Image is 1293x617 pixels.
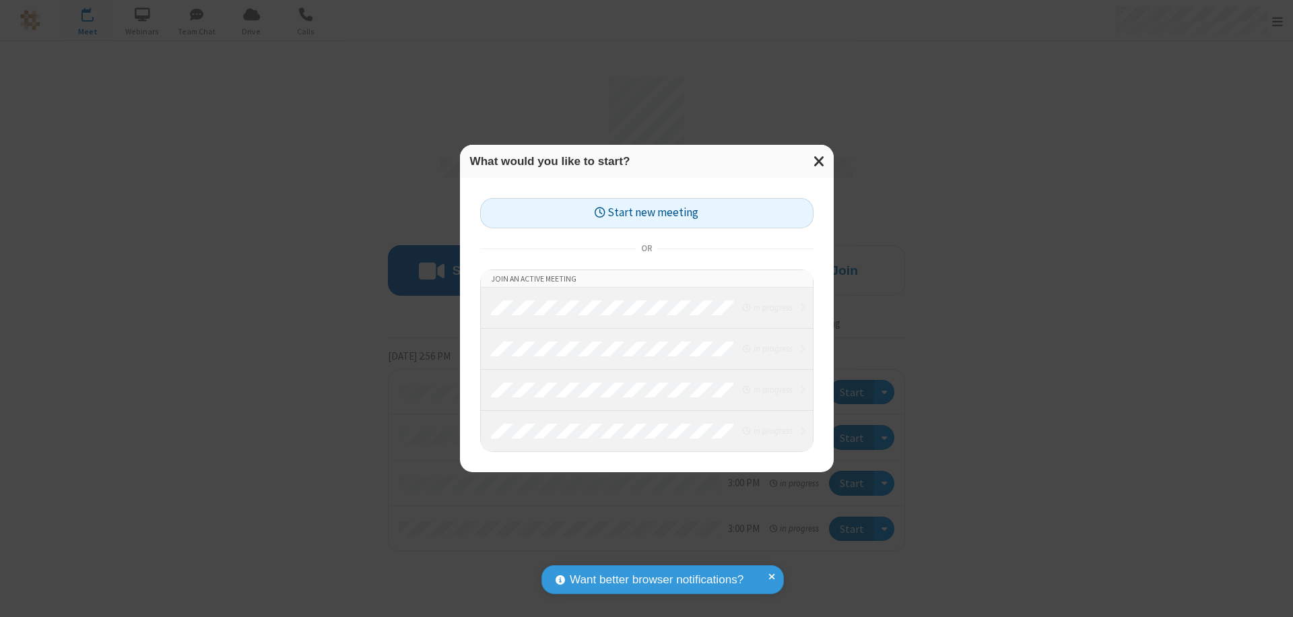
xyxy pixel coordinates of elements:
[636,239,657,258] span: or
[743,342,792,355] em: in progress
[743,383,792,396] em: in progress
[570,571,743,589] span: Want better browser notifications?
[743,424,792,437] em: in progress
[743,301,792,314] em: in progress
[480,198,814,228] button: Start new meeting
[470,155,824,168] h3: What would you like to start?
[481,270,813,288] li: Join an active meeting
[805,145,834,178] button: Close modal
